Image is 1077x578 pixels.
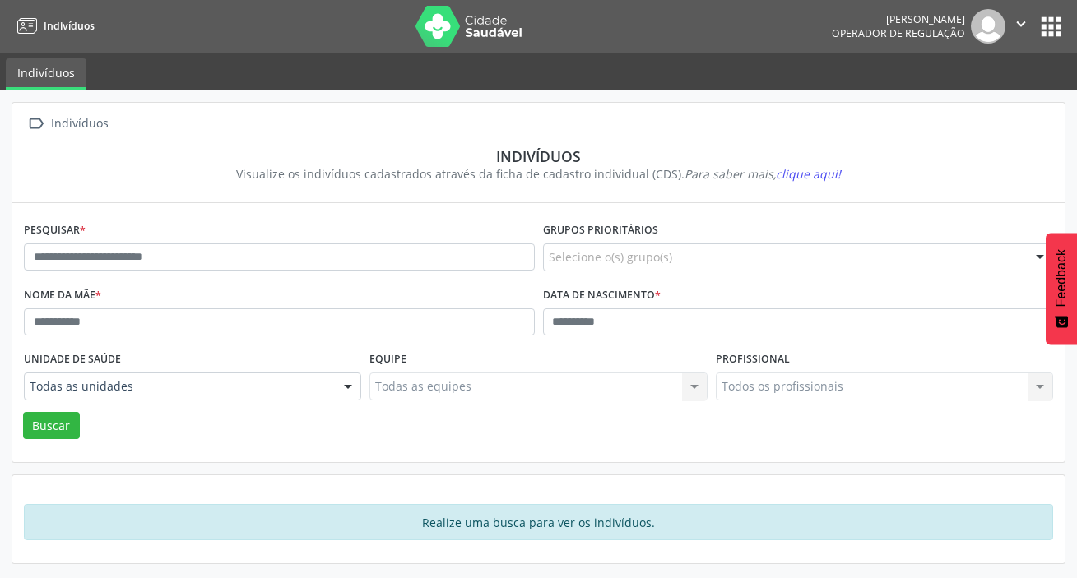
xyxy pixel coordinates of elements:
[24,283,101,308] label: Nome da mãe
[543,218,658,243] label: Grupos prioritários
[543,283,661,308] label: Data de nascimento
[24,112,111,136] a:  Indivíduos
[776,166,841,182] span: clique aqui!
[1054,249,1069,307] span: Feedback
[24,218,86,243] label: Pesquisar
[35,165,1042,183] div: Visualize os indivíduos cadastrados através da ficha de cadastro individual (CDS).
[369,347,406,372] label: Equipe
[35,147,1042,165] div: Indivíduos
[1012,15,1030,33] i: 
[23,412,80,440] button: Buscar
[1046,233,1077,344] button: Feedback - Mostrar pesquisa
[30,378,327,395] span: Todas as unidades
[685,166,841,182] i: Para saber mais,
[48,112,111,136] div: Indivíduos
[24,347,121,372] label: Unidade de saúde
[1037,12,1065,41] button: apps
[832,12,965,26] div: [PERSON_NAME]
[12,12,95,39] a: Indivíduos
[44,19,95,33] span: Indivíduos
[716,347,790,372] label: Profissional
[24,504,1053,540] div: Realize uma busca para ver os indivíduos.
[832,26,965,40] span: Operador de regulação
[6,58,86,90] a: Indivíduos
[1005,9,1037,44] button: 
[549,248,672,266] span: Selecione o(s) grupo(s)
[971,9,1005,44] img: img
[24,112,48,136] i: 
